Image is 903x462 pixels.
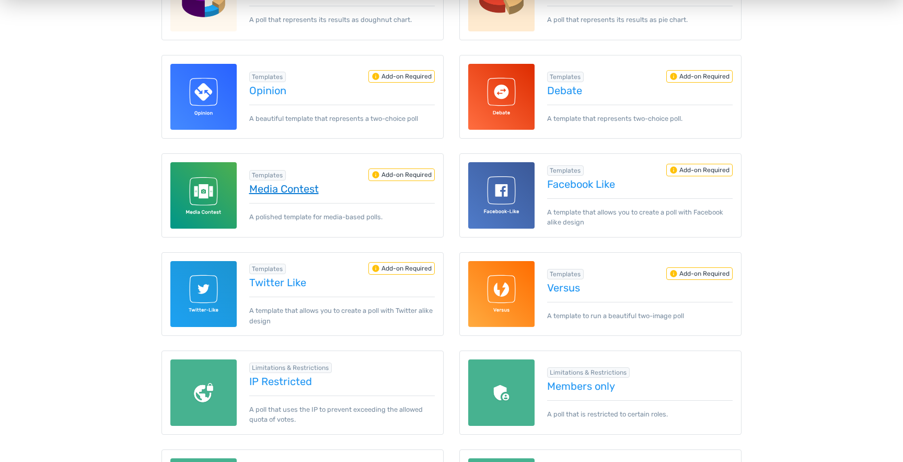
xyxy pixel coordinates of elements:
span: Browse all in Limitations & Restrictions [547,367,630,378]
span: Add-on Required [666,164,733,176]
a: Facebook Like [547,178,733,190]
span: info [372,171,380,179]
a: IP Restricted [249,376,435,387]
img: debate-template-for-totalpoll.svg [468,64,535,130]
a: Opinion [249,85,435,96]
span: info [372,72,380,81]
span: Browse all in Limitations & Restrictions [249,363,332,373]
span: Add-on Required [368,262,435,275]
p: A poll that represents its results as pie chart. [547,6,733,25]
p: A poll that uses the IP to prevent exceeding the allowed quota of votes. [249,396,435,424]
a: Debate [547,85,733,96]
a: Media Contest [249,183,435,195]
a: Twitter Like [249,277,435,288]
p: A poll that represents its results as doughnut chart. [249,6,435,25]
img: members-only.png.webp [468,359,535,426]
span: Browse all in Templates [547,72,584,82]
span: info [669,269,678,278]
img: media-contest-template-for-totalpoll.svg [170,162,237,229]
img: opinion-template-for-totalpoll.svg [170,64,237,130]
span: Browse all in Templates [547,165,584,176]
p: A beautiful template that represents a two-choice poll [249,105,435,123]
p: A template that allows you to create a poll with Twitter alike design [249,297,435,325]
img: ip-restricted.png.webp [170,359,237,426]
span: Add-on Required [666,70,733,83]
span: Browse all in Templates [249,72,286,82]
p: A template that allows you to create a poll with Facebook alike design [547,198,733,227]
a: Members only [547,380,733,392]
p: A template to run a beautiful two-image poll [547,302,733,321]
span: Add-on Required [666,267,733,280]
span: Browse all in Templates [249,170,286,181]
p: A poll that is restricted to certain roles. [547,400,733,419]
span: info [372,264,380,273]
span: Browse all in Templates [249,264,286,274]
img: twitter-like-template-for-totalpoll.svg [170,261,237,328]
a: Versus [547,282,733,294]
img: versus-template-for-totalpoll.svg [468,261,535,328]
span: info [669,72,678,81]
img: facebook-like-template-for-totalpoll.svg [468,162,535,229]
span: Add-on Required [368,70,435,83]
p: A polished template for media-based polls. [249,203,435,222]
p: A template that represents two-choice poll. [547,105,733,123]
span: info [669,166,678,174]
span: Add-on Required [368,168,435,181]
span: Browse all in Templates [547,269,584,279]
